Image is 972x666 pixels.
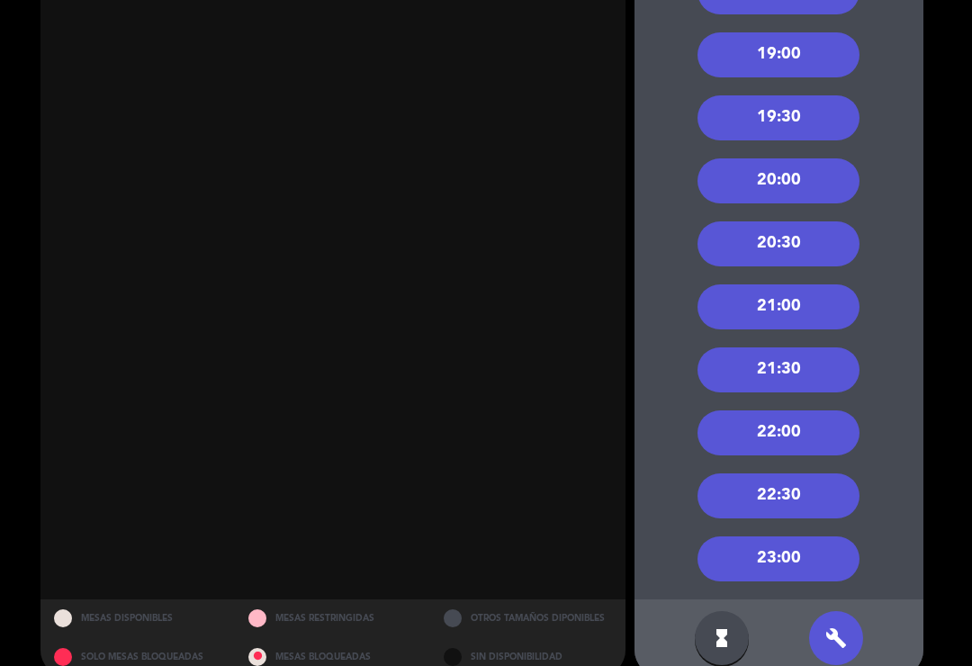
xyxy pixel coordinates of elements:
div: OTROS TAMAÑOS DIPONIBLES [430,599,625,638]
div: MESAS DISPONIBLES [40,599,236,638]
div: 21:00 [697,284,859,329]
div: 21:30 [697,347,859,392]
div: 20:30 [697,221,859,266]
div: 22:30 [697,473,859,518]
div: 20:00 [697,158,859,203]
div: MESAS RESTRINGIDAS [235,599,430,638]
i: hourglass_full [711,627,733,649]
i: build [825,627,847,649]
div: 19:00 [697,32,859,77]
div: 19:30 [697,95,859,140]
div: 22:00 [697,410,859,455]
div: 23:00 [697,536,859,581]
